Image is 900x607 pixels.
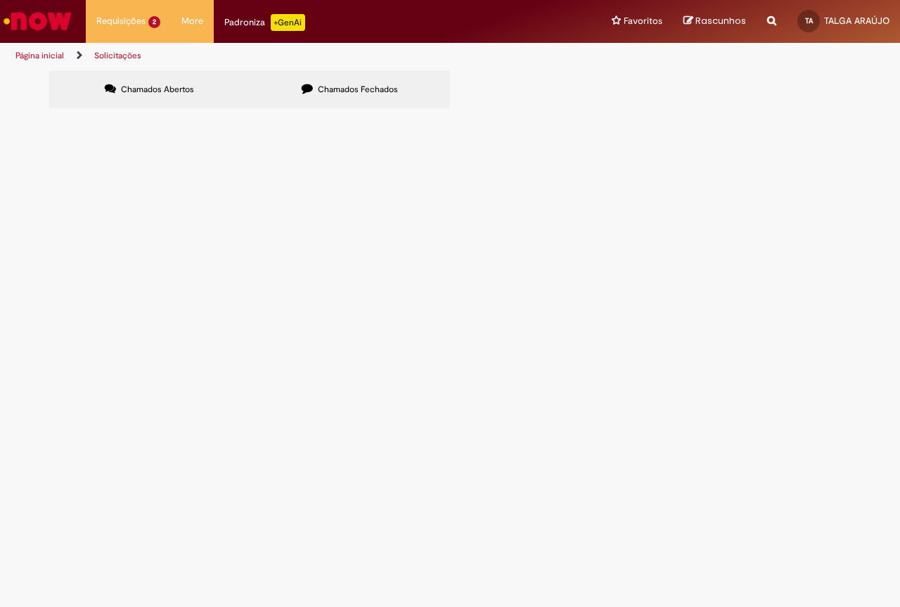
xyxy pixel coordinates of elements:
[94,50,141,61] a: Solicitações
[271,14,305,31] p: +GenAi
[15,50,64,61] a: Página inicial
[224,14,305,31] div: Padroniza
[805,16,813,25] span: TA
[695,14,746,27] span: Rascunhos
[824,15,889,27] span: TALGA ARAÚJO
[11,43,589,69] ul: Trilhas de página
[683,15,746,28] a: Rascunhos
[148,16,160,28] span: 2
[96,14,146,28] span: Requisições
[121,84,194,95] span: Chamados Abertos
[1,7,74,35] img: ServiceNow
[318,84,398,95] span: Chamados Fechados
[624,14,662,28] span: Favoritos
[181,14,203,28] span: More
